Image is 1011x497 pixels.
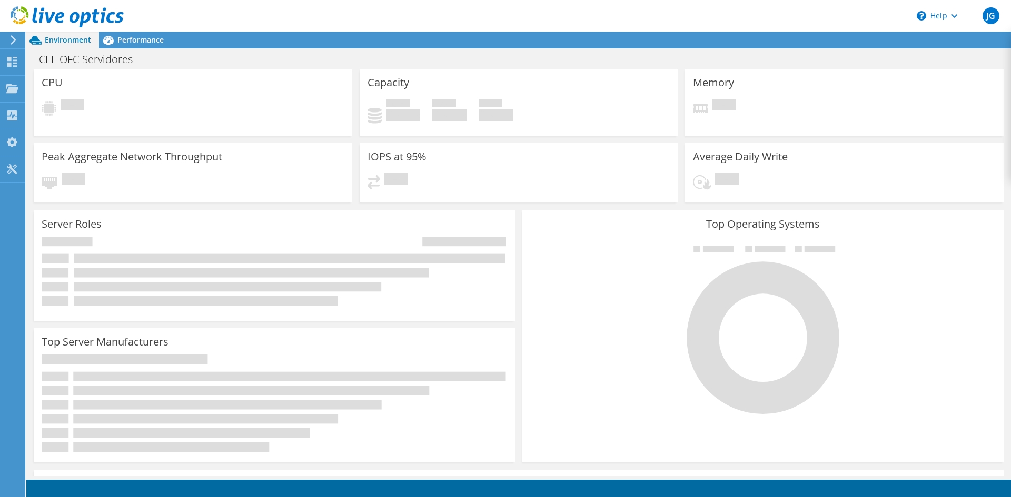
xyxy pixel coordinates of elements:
h4: 0 GiB [479,109,513,121]
h3: Server Roles [42,218,102,230]
span: Environment [45,35,91,45]
h4: 0 GiB [386,109,420,121]
h3: Top Operating Systems [530,218,996,230]
span: Pending [715,173,739,187]
svg: \n [917,11,926,21]
span: Pending [62,173,85,187]
span: Pending [384,173,408,187]
h3: Memory [693,77,734,88]
h3: IOPS at 95% [368,151,427,163]
span: Free [432,99,456,109]
span: Performance [117,35,164,45]
span: Pending [712,99,736,113]
span: JG [983,7,999,24]
h3: Average Daily Write [693,151,788,163]
h3: Peak Aggregate Network Throughput [42,151,222,163]
h1: CEL-OFC-Servidores [34,54,149,65]
span: Total [479,99,502,109]
h3: Capacity [368,77,409,88]
span: Used [386,99,410,109]
span: Pending [61,99,84,113]
h3: CPU [42,77,63,88]
h3: Top Server Manufacturers [42,336,168,348]
h4: 0 GiB [432,109,467,121]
